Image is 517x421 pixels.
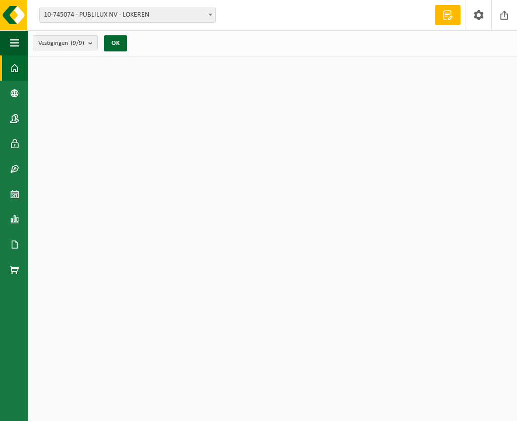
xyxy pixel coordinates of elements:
span: 10-745074 - PUBLILUX NV - LOKEREN [39,8,216,23]
button: Vestigingen(9/9) [33,35,98,50]
button: OK [104,35,127,51]
span: 10-745074 - PUBLILUX NV - LOKEREN [40,8,215,22]
count: (9/9) [71,40,84,46]
iframe: chat widget [5,399,168,421]
span: Vestigingen [38,36,84,51]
